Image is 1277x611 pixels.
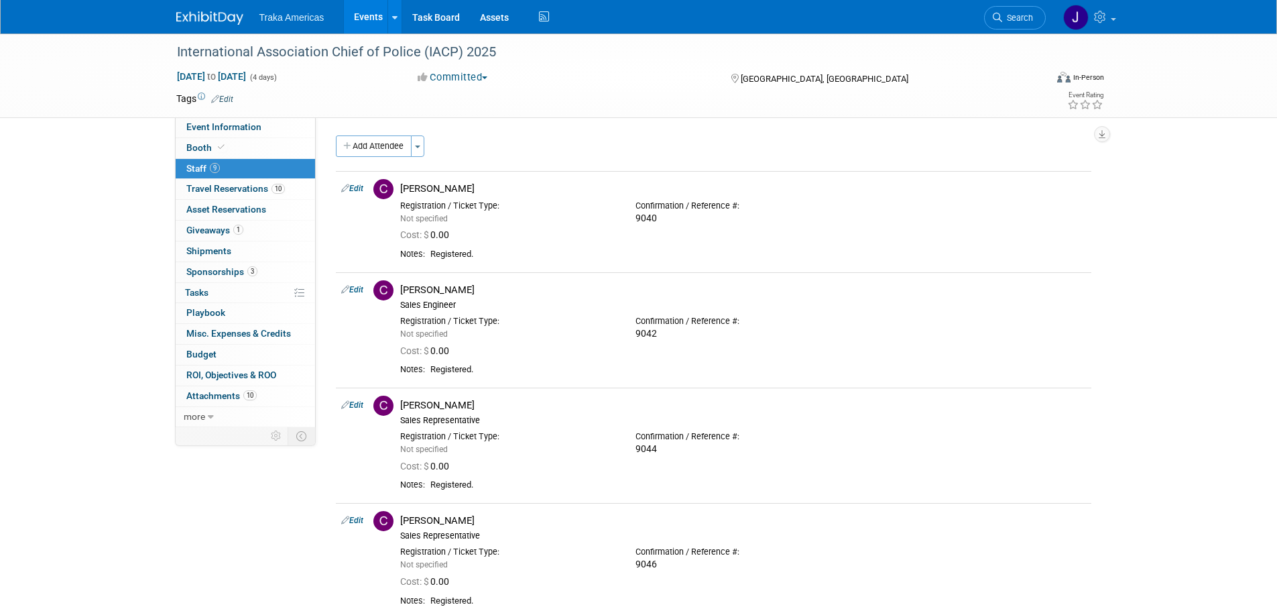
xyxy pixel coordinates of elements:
[341,184,363,193] a: Edit
[400,531,1086,541] div: Sales Representative
[176,324,315,344] a: Misc. Expenses & Credits
[984,6,1046,30] a: Search
[259,12,324,23] span: Traka Americas
[176,70,247,82] span: [DATE] [DATE]
[400,514,1086,527] div: [PERSON_NAME]
[186,121,261,132] span: Event Information
[413,70,493,85] button: Committed
[635,443,851,455] div: 9044
[1057,72,1071,82] img: Format-Inperson.png
[635,547,851,557] div: Confirmation / Reference #:
[176,11,243,25] img: ExhibitDay
[373,396,393,416] img: C.jpg
[400,345,454,356] span: 0.00
[967,70,1105,90] div: Event Format
[176,283,315,303] a: Tasks
[635,431,851,442] div: Confirmation / Reference #:
[373,179,393,199] img: C.jpg
[185,287,208,298] span: Tasks
[1073,72,1104,82] div: In-Person
[400,182,1086,195] div: [PERSON_NAME]
[172,40,1026,64] div: International Association Chief of Police (IACP) 2025
[176,159,315,179] a: Staff9
[176,92,233,105] td: Tags
[186,307,225,318] span: Playbook
[176,138,315,158] a: Booth
[265,427,288,445] td: Personalize Event Tab Strip
[1063,5,1089,30] img: Jamie Saenz
[176,117,315,137] a: Event Information
[400,201,615,211] div: Registration / Ticket Type:
[400,329,448,339] span: Not specified
[243,390,257,400] span: 10
[635,213,851,225] div: 9040
[635,328,851,340] div: 9042
[400,415,1086,426] div: Sales Representative
[400,345,430,356] span: Cost: $
[430,249,1086,260] div: Registered.
[400,249,425,260] div: Notes:
[400,480,425,490] div: Notes:
[210,163,220,173] span: 9
[176,200,315,220] a: Asset Reservations
[400,576,430,587] span: Cost: $
[211,95,233,104] a: Edit
[400,461,430,471] span: Cost: $
[186,183,285,194] span: Travel Reservations
[184,411,205,422] span: more
[186,163,220,174] span: Staff
[430,364,1086,376] div: Registered.
[186,142,227,153] span: Booth
[1002,13,1033,23] span: Search
[373,280,393,300] img: C.jpg
[186,204,266,215] span: Asset Reservations
[400,214,448,223] span: Not specified
[176,262,315,282] a: Sponsorships3
[176,407,315,427] a: more
[176,303,315,323] a: Playbook
[186,266,257,277] span: Sponsorships
[247,266,257,276] span: 3
[400,300,1086,311] div: Sales Engineer
[400,316,615,327] div: Registration / Ticket Type:
[400,576,454,587] span: 0.00
[430,596,1086,607] div: Registered.
[186,328,291,339] span: Misc. Expenses & Credits
[400,596,425,606] div: Notes:
[176,345,315,365] a: Budget
[341,285,363,294] a: Edit
[400,547,615,557] div: Registration / Ticket Type:
[186,225,243,235] span: Giveaways
[176,221,315,241] a: Giveaways1
[176,179,315,199] a: Travel Reservations10
[400,461,454,471] span: 0.00
[400,399,1086,412] div: [PERSON_NAME]
[341,400,363,410] a: Edit
[205,71,218,82] span: to
[400,284,1086,296] div: [PERSON_NAME]
[400,431,615,442] div: Registration / Ticket Type:
[186,370,276,380] span: ROI, Objectives & ROO
[400,229,454,240] span: 0.00
[430,480,1086,491] div: Registered.
[635,201,851,211] div: Confirmation / Reference #:
[271,184,285,194] span: 10
[249,73,277,82] span: (4 days)
[218,144,225,151] i: Booth reservation complete
[400,445,448,454] span: Not specified
[233,225,243,235] span: 1
[373,511,393,531] img: C.jpg
[336,135,412,157] button: Add Attendee
[400,364,425,375] div: Notes:
[176,386,315,406] a: Attachments10
[186,390,257,401] span: Attachments
[288,427,315,445] td: Toggle Event Tabs
[1067,92,1103,99] div: Event Rating
[176,241,315,262] a: Shipments
[635,559,851,571] div: 9046
[186,349,217,359] span: Budget
[400,229,430,240] span: Cost: $
[635,316,851,327] div: Confirmation / Reference #:
[400,560,448,569] span: Not specified
[341,516,363,525] a: Edit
